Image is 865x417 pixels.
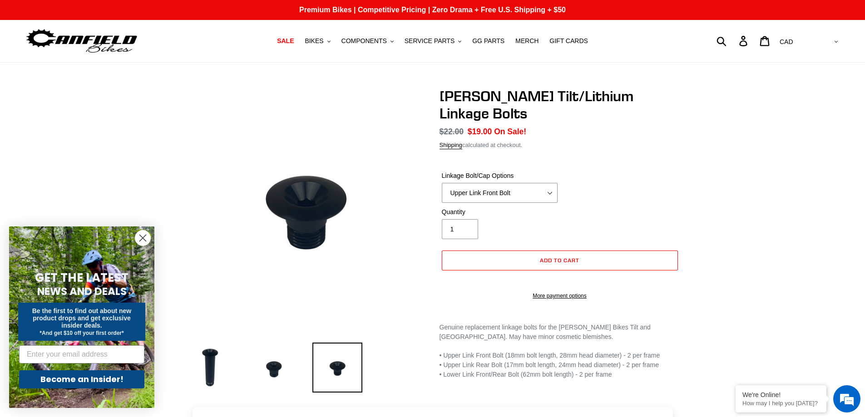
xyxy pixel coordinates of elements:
input: Enter your email address [19,345,144,363]
span: $19.00 [468,127,492,136]
a: More payment options [442,292,678,300]
span: NEWS AND DEALS [37,284,127,299]
span: GET THE LATEST [35,270,129,286]
p: Genuine replacement linkage bolts for the [PERSON_NAME] Bikes Tilt and [GEOGRAPHIC_DATA]. May hav... [440,323,680,342]
h1: [PERSON_NAME] Tilt/Lithium Linkage Bolts [440,88,680,123]
span: MERCH [515,37,539,45]
div: We're Online! [742,391,820,398]
button: Become an Insider! [19,370,144,388]
span: GG PARTS [472,37,504,45]
a: SALE [272,35,298,47]
span: *And get $10 off your first order* [40,330,124,336]
a: Shipping [440,142,463,149]
button: SERVICE PARTS [400,35,466,47]
s: $22.00 [440,127,464,136]
p: How may I help you today? [742,400,820,407]
span: Add to cart [540,257,579,264]
img: Load image into Gallery viewer, Canfield Tilt/Lithium Linkage Bolts [249,343,299,392]
span: BIKES [305,37,323,45]
a: MERCH [511,35,543,47]
span: SERVICE PARTS [405,37,455,45]
p: • Upper Link Front Bolt (18mm bolt length, 28mm head diameter) - 2 per frame • Upper Link Rear Bo... [440,351,680,379]
span: GIFT CARDS [549,37,588,45]
button: Close dialog [135,230,151,246]
a: GG PARTS [468,35,509,47]
img: Load image into Gallery viewer, Canfield Tilt/Lithium Linkage Bolts [312,343,362,392]
label: Quantity [442,207,558,217]
button: Add to cart [442,250,678,270]
span: SALE [277,37,294,45]
img: Load image into Gallery viewer, Canfield Tilt/Lithium Linkage Bolts [185,343,235,392]
span: COMPONENTS [341,37,387,45]
a: GIFT CARDS [545,35,593,47]
img: Canfield Bikes [25,27,138,55]
span: On Sale! [494,126,526,137]
input: Search [722,31,745,51]
span: Be the first to find out about new product drops and get exclusive insider deals. [32,307,132,329]
div: calculated at checkout. [440,141,680,150]
label: Linkage Bolt/Cap Options [442,171,558,181]
button: COMPONENTS [337,35,398,47]
button: BIKES [300,35,335,47]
